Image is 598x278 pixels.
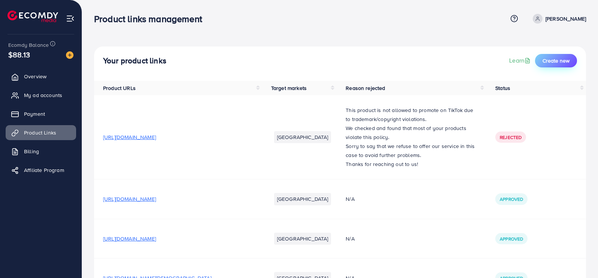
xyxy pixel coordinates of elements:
[346,235,354,242] span: N/A
[530,14,586,24] a: [PERSON_NAME]
[103,235,156,242] span: [URL][DOMAIN_NAME]
[103,56,166,66] h4: Your product links
[66,51,73,59] img: image
[346,160,477,169] p: Thanks for reaching out to us!
[103,195,156,203] span: [URL][DOMAIN_NAME]
[546,14,586,23] p: [PERSON_NAME]
[535,54,577,67] button: Create new
[66,14,75,23] img: menu
[103,84,136,92] span: Product URLs
[8,41,49,49] span: Ecomdy Balance
[274,233,331,245] li: [GEOGRAPHIC_DATA]
[500,196,523,202] span: Approved
[500,134,522,140] span: Rejected
[271,84,307,92] span: Target markets
[24,110,45,118] span: Payment
[103,133,156,141] span: [URL][DOMAIN_NAME]
[6,125,76,140] a: Product Links
[509,56,532,65] a: Learn
[7,10,58,22] img: logo
[495,84,510,92] span: Status
[24,129,56,136] span: Product Links
[6,144,76,159] a: Billing
[346,124,477,142] p: We checked and found that most of your products violate this policy.
[6,88,76,103] a: My ad accounts
[24,73,46,80] span: Overview
[24,91,62,99] span: My ad accounts
[346,84,385,92] span: Reason rejected
[24,148,39,155] span: Billing
[346,195,354,203] span: N/A
[346,106,477,124] p: This product is not allowed to promote on TikTok due to trademark/copyright violations.
[24,166,64,174] span: Affiliate Program
[346,142,477,160] p: Sorry to say that we refuse to offer our service in this case to avoid further problems.
[94,13,208,24] h3: Product links management
[6,69,76,84] a: Overview
[8,49,30,60] span: $88.13
[566,244,592,272] iframe: Chat
[543,57,570,64] span: Create new
[6,106,76,121] a: Payment
[6,163,76,178] a: Affiliate Program
[500,236,523,242] span: Approved
[274,193,331,205] li: [GEOGRAPHIC_DATA]
[274,131,331,143] li: [GEOGRAPHIC_DATA]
